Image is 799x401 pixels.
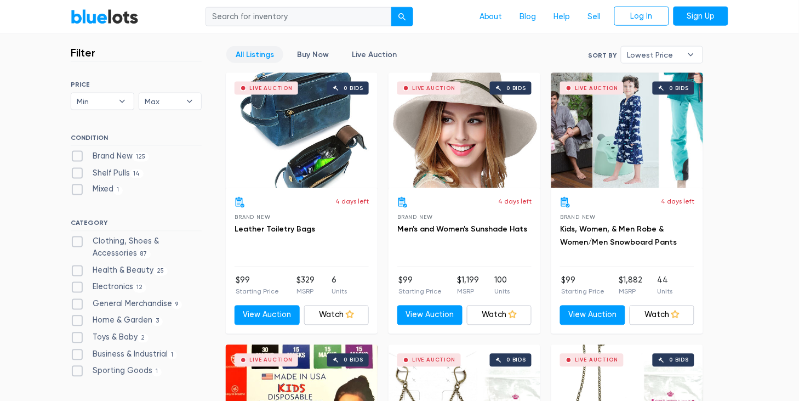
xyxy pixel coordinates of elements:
[619,287,643,297] p: MSRP
[152,368,162,377] span: 1
[288,46,338,63] a: Buy Now
[412,358,455,363] div: Live Auction
[579,6,610,27] a: Sell
[133,284,146,292] span: 12
[670,86,689,91] div: 0 bids
[71,8,139,24] a: BlueLots
[389,73,540,188] a: Live Auction 0 bids
[71,332,149,344] label: Toys & Baby
[296,287,315,297] p: MSRP
[494,287,510,297] p: Units
[560,214,596,221] span: Brand New
[398,275,442,297] li: $99
[575,358,618,363] div: Live Auction
[236,275,279,297] li: $99
[332,287,347,297] p: Units
[545,6,579,27] a: Help
[560,306,625,325] a: View Auction
[71,298,182,310] label: General Merchandise
[397,225,527,234] a: Men's and Women's Sunshade Hats
[226,46,283,63] a: All Listings
[249,86,293,91] div: Live Auction
[235,225,315,234] a: Leather Toiletry Bags
[397,306,463,325] a: View Auction
[71,134,202,146] h6: CONDITION
[511,6,545,27] a: Blog
[344,86,364,91] div: 0 bids
[138,334,149,343] span: 2
[457,275,479,297] li: $1,199
[498,197,532,207] p: 4 days left
[178,93,201,110] b: ▾
[172,301,182,309] span: 9
[71,315,163,327] label: Home & Garden
[71,167,144,179] label: Shelf Pulls
[153,267,168,276] span: 25
[561,287,604,297] p: Starting Price
[71,81,202,88] h6: PRICE
[77,93,113,110] span: Min
[471,6,511,27] a: About
[130,170,144,178] span: 14
[236,287,279,297] p: Starting Price
[226,73,378,188] a: Live Auction 0 bids
[111,93,134,110] b: ▾
[71,349,177,361] label: Business & Industrial
[412,86,455,91] div: Live Auction
[614,6,669,26] a: Log In
[235,306,300,325] a: View Auction
[630,306,695,325] a: Watch
[168,351,177,360] span: 1
[335,197,369,207] p: 4 days left
[507,358,527,363] div: 0 bids
[344,358,364,363] div: 0 bids
[507,86,527,91] div: 0 bids
[152,318,163,326] span: 3
[343,46,406,63] a: Live Auction
[71,281,146,293] label: Electronics
[332,275,347,297] li: 6
[71,265,168,277] label: Health & Beauty
[235,214,270,221] span: Brand New
[296,275,315,297] li: $329
[674,6,728,26] a: Sign Up
[145,93,181,110] span: Max
[71,46,95,59] h3: Filter
[398,287,442,297] p: Starting Price
[467,306,532,325] a: Watch
[71,236,202,259] label: Clothing, Shoes & Accessories
[71,150,149,162] label: Brand New
[71,365,162,377] label: Sporting Goods
[206,7,392,26] input: Search for inventory
[619,275,643,297] li: $1,882
[551,73,703,188] a: Live Auction 0 bids
[494,275,510,297] li: 100
[680,47,703,63] b: ▾
[397,214,433,221] span: Brand New
[560,225,677,247] a: Kids, Women, & Men Robe & Women/Men Snowboard Pants
[137,250,151,259] span: 87
[71,184,123,196] label: Mixed
[113,187,123,195] span: 1
[71,219,202,231] h6: CATEGORY
[133,153,149,161] span: 125
[588,50,617,60] label: Sort By
[561,275,604,297] li: $99
[657,275,672,297] li: 44
[627,47,682,63] span: Lowest Price
[657,287,672,297] p: Units
[304,306,369,325] a: Watch
[670,358,689,363] div: 0 bids
[249,358,293,363] div: Live Auction
[661,197,694,207] p: 4 days left
[457,287,479,297] p: MSRP
[575,86,618,91] div: Live Auction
